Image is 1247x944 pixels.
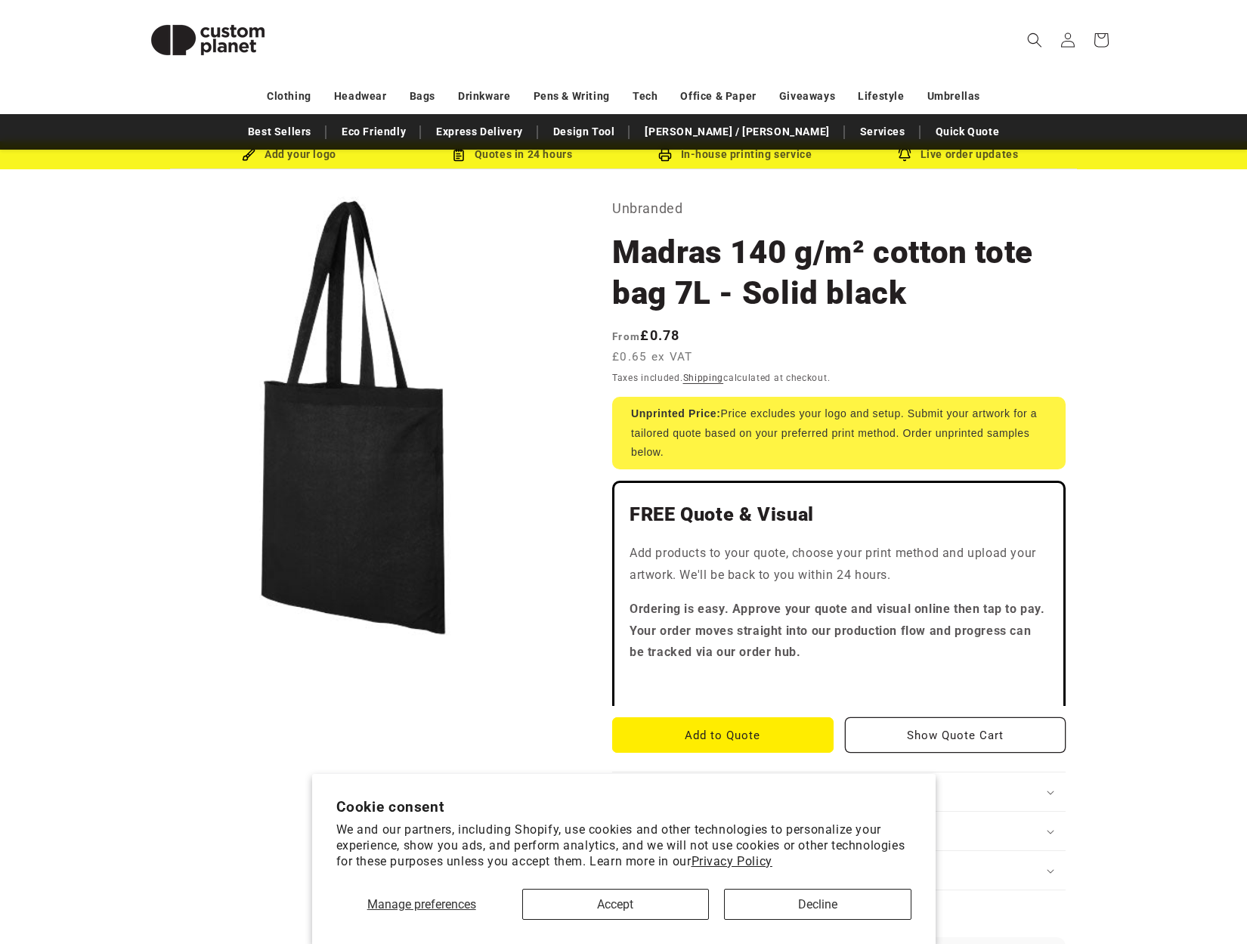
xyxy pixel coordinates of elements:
[724,889,911,920] button: Decline
[630,503,1048,527] h2: FREE Quote & Visual
[630,676,1048,691] iframe: Customer reviews powered by Trustpilot
[631,407,721,419] strong: Unprinted Price:
[367,897,476,912] span: Manage preferences
[401,145,623,164] div: Quotes in 24 hours
[240,119,319,145] a: Best Sellers
[988,781,1247,944] iframe: Chat Widget
[1018,23,1051,57] summary: Search
[612,330,640,342] span: From
[633,83,658,110] a: Tech
[336,822,911,869] p: We and our partners, including Shopify, use cookies and other technologies to personalize your ex...
[637,119,837,145] a: [PERSON_NAME] / [PERSON_NAME]
[852,119,913,145] a: Services
[429,119,531,145] a: Express Delivery
[178,145,401,164] div: Add your logo
[612,232,1066,314] h1: Madras 140 g/m² cotton tote bag 7L - Solid black
[612,348,693,366] span: £0.65 ex VAT
[242,148,255,162] img: Brush Icon
[683,373,724,383] a: Shipping
[546,119,623,145] a: Design Tool
[452,148,466,162] img: Order Updates Icon
[334,83,387,110] a: Headwear
[522,889,709,920] button: Accept
[534,83,610,110] a: Pens & Writing
[630,543,1048,587] p: Add products to your quote, choose your print method and upload your artwork. We'll be back to yo...
[623,145,846,164] div: In-house printing service
[132,6,283,74] img: Custom Planet
[336,798,911,816] h2: Cookie consent
[336,889,507,920] button: Manage preferences
[845,717,1066,753] button: Show Quote Cart
[458,83,510,110] a: Drinkware
[858,83,904,110] a: Lifestyle
[846,145,1069,164] div: Live order updates
[692,854,772,868] a: Privacy Policy
[898,148,911,162] img: Order updates
[267,83,311,110] a: Clothing
[410,83,435,110] a: Bags
[334,119,413,145] a: Eco Friendly
[612,197,1066,221] p: Unbranded
[779,83,835,110] a: Giveaways
[630,602,1045,660] strong: Ordering is easy. Approve your quote and visual online then tap to pay. Your order moves straight...
[612,370,1066,385] div: Taxes included. calculated at checkout.
[612,397,1066,469] div: Price excludes your logo and setup. Submit your artwork for a tailored quote based on your prefer...
[612,772,1066,811] summary: Product Description
[612,717,834,753] button: Add to Quote
[928,119,1007,145] a: Quick Quote
[612,327,680,343] strong: £0.78
[680,83,756,110] a: Office & Paper
[132,197,574,639] media-gallery: Gallery Viewer
[927,83,980,110] a: Umbrellas
[658,148,672,162] img: In-house printing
